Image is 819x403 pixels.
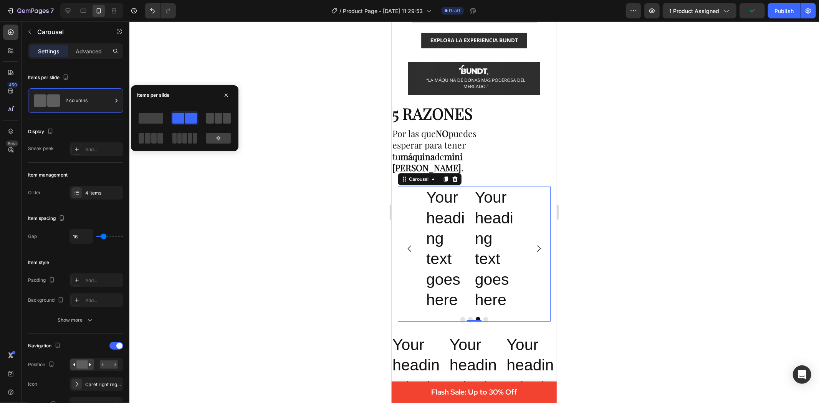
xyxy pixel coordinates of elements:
[28,259,49,266] div: Item style
[3,3,57,18] button: 7
[137,92,169,99] div: Items per slide
[28,381,37,388] div: Icon
[58,316,94,324] div: Show more
[28,295,65,306] div: Background
[28,73,70,83] div: Items per slide
[28,127,55,137] div: Display
[50,6,54,15] p: 7
[28,275,56,286] div: Padding
[28,189,41,196] div: Order
[449,7,461,14] span: Draft
[28,145,54,152] div: Sneak peek
[85,146,121,153] div: Add...
[343,7,423,15] span: Product Page - [DATE] 11:29:53
[37,27,103,36] p: Carousel
[793,365,811,384] div: Open Intercom Messenger
[340,7,342,15] span: /
[65,92,112,109] div: 2 columns
[28,213,66,224] div: Item spacing
[392,21,557,403] iframe: Design area
[663,3,736,18] button: 1 product assigned
[85,190,121,197] div: 4 items
[669,7,719,15] span: 1 product assigned
[76,47,102,55] p: Advanced
[145,3,176,18] div: Undo/Redo
[85,277,121,284] div: Add...
[28,233,37,240] div: Gap
[7,82,18,88] div: 450
[28,313,123,327] button: Show more
[70,230,93,243] input: Auto
[768,3,800,18] button: Publish
[85,381,121,388] div: Caret right regular
[6,140,18,147] div: Beta
[28,341,62,351] div: Navigation
[38,47,60,55] p: Settings
[85,297,121,304] div: Add...
[28,172,68,178] div: Item management
[774,7,794,15] div: Publish
[28,360,56,370] div: Position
